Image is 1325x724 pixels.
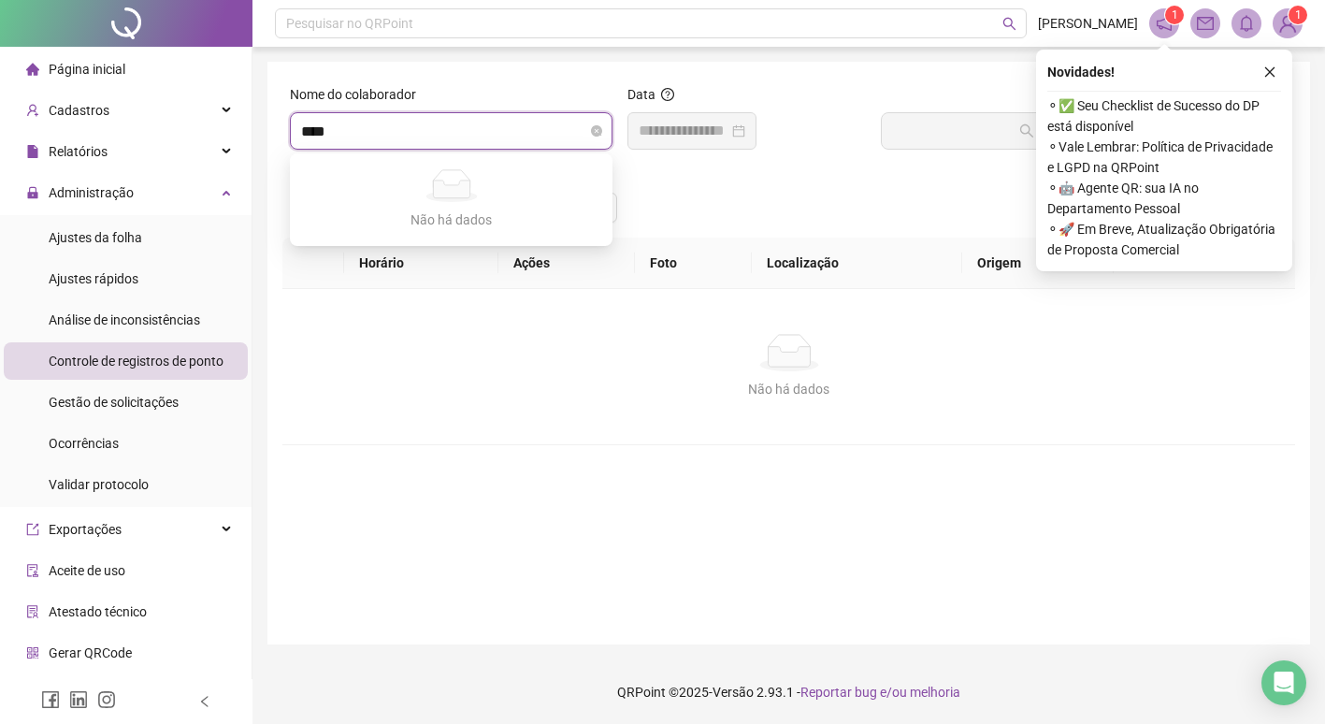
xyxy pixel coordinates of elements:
[1274,9,1302,37] img: 85736
[1002,17,1016,31] span: search
[752,238,961,289] th: Localização
[198,695,211,708] span: left
[69,690,88,709] span: linkedin
[498,238,635,289] th: Ações
[1238,15,1255,32] span: bell
[41,690,60,709] span: facebook
[49,185,134,200] span: Administração
[1289,6,1307,24] sup: Atualize o seu contato no menu Meus Dados
[800,685,960,700] span: Reportar bug e/ou melhoria
[1047,95,1281,137] span: ⚬ ✅ Seu Checklist de Sucesso do DP está disponível
[49,436,119,451] span: Ocorrências
[49,645,132,660] span: Gerar QRCode
[661,88,674,101] span: question-circle
[26,564,39,577] span: audit
[49,477,149,492] span: Validar protocolo
[1197,15,1214,32] span: mail
[344,238,498,289] th: Horário
[49,563,125,578] span: Aceite de uso
[713,685,754,700] span: Versão
[635,238,753,289] th: Foto
[1047,178,1281,219] span: ⚬ 🤖 Agente QR: sua IA no Departamento Pessoal
[49,604,147,619] span: Atestado técnico
[26,523,39,536] span: export
[1047,137,1281,178] span: ⚬ Vale Lembrar: Política de Privacidade e LGPD na QRPoint
[1038,13,1138,34] span: [PERSON_NAME]
[26,63,39,76] span: home
[49,312,200,327] span: Análise de inconsistências
[49,271,138,286] span: Ajustes rápidos
[49,144,108,159] span: Relatórios
[1047,219,1281,260] span: ⚬ 🚀 Em Breve, Atualização Obrigatória de Proposta Comercial
[97,690,116,709] span: instagram
[962,238,1115,289] th: Origem
[26,145,39,158] span: file
[49,522,122,537] span: Exportações
[49,230,142,245] span: Ajustes da folha
[627,87,655,102] span: Data
[1261,660,1306,705] div: Open Intercom Messenger
[26,186,39,199] span: lock
[49,62,125,77] span: Página inicial
[26,104,39,117] span: user-add
[1156,15,1173,32] span: notification
[49,354,223,369] span: Controle de registros de ponto
[1165,6,1184,24] sup: 1
[1047,62,1115,82] span: Novidades !
[881,112,1288,150] button: Buscar registros
[591,125,602,137] span: close-circle
[290,84,428,105] label: Nome do colaborador
[305,379,1273,399] div: Não há dados
[312,210,590,230] div: Não há dados
[49,103,109,118] span: Cadastros
[1295,8,1302,22] span: 1
[26,646,39,659] span: qrcode
[1172,8,1178,22] span: 1
[49,395,179,410] span: Gestão de solicitações
[1263,65,1276,79] span: close
[26,605,39,618] span: solution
